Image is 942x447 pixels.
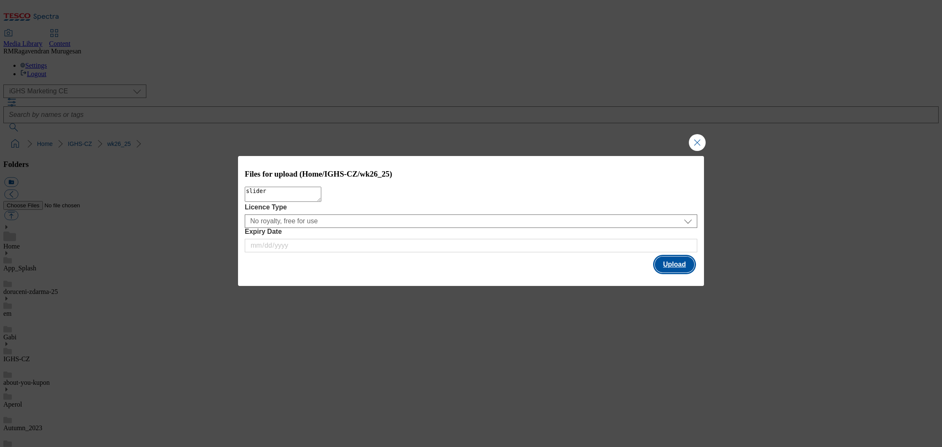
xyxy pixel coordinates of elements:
label: Expiry Date [245,228,697,235]
h3: Files for upload (Home/IGHS-CZ/wk26_25) [245,169,697,179]
div: Modal [238,156,704,286]
button: Upload [655,257,694,272]
label: Licence Type [245,204,697,211]
button: Close Modal [689,134,706,151]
